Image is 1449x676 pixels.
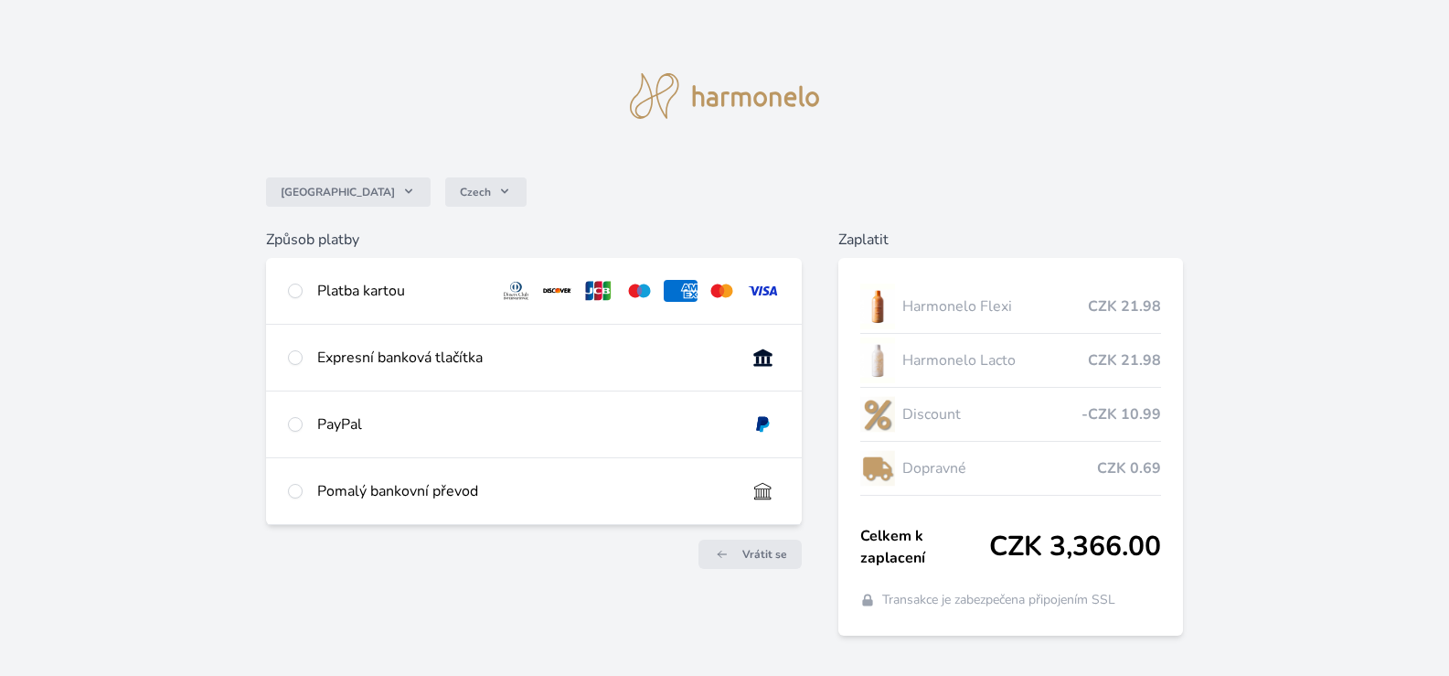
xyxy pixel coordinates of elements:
[317,280,485,302] div: Platba kartou
[1097,457,1161,479] span: CZK 0.69
[623,280,656,302] img: maestro.svg
[317,413,731,435] div: PayPal
[902,295,1088,317] span: Harmonelo Flexi
[860,392,895,437] img: discount-lo.png
[266,177,431,207] button: [GEOGRAPHIC_DATA]
[445,177,527,207] button: Czech
[746,413,780,435] img: paypal.svg
[838,229,1183,251] h6: Zaplatit
[746,347,780,369] img: onlineBanking_CZ.svg
[746,280,780,302] img: visa.svg
[860,338,895,383] img: CLEAN_LACTO_se_stinem_x-hi-lo.jpg
[860,284,895,329] img: CLEAN_FLEXI_se_stinem_x-hi_(1)-lo.jpg
[281,185,395,199] span: [GEOGRAPHIC_DATA]
[1088,349,1161,371] span: CZK 21.98
[317,480,731,502] div: Pomalý bankovní převod
[630,73,820,119] img: logo.svg
[317,347,731,369] div: Expresní banková tlačítka
[705,280,739,302] img: mc.svg
[581,280,615,302] img: jcb.svg
[266,229,802,251] h6: Způsob platby
[860,445,895,491] img: delivery-lo.png
[746,480,780,502] img: bankTransfer_IBAN.svg
[882,591,1115,609] span: Transakce je zabezpečena připojením SSL
[902,349,1088,371] span: Harmonelo Lacto
[698,540,802,569] a: Vrátit se
[664,280,698,302] img: amex.svg
[1081,403,1161,425] span: -CZK 10.99
[540,280,574,302] img: discover.svg
[860,525,989,569] span: Celkem k zaplacení
[989,531,1161,563] span: CZK 3,366.00
[742,547,787,562] span: Vrátit se
[460,185,491,199] span: Czech
[902,403,1081,425] span: Discount
[499,280,533,302] img: diners.svg
[1088,295,1161,317] span: CZK 21.98
[902,457,1097,479] span: Dopravné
